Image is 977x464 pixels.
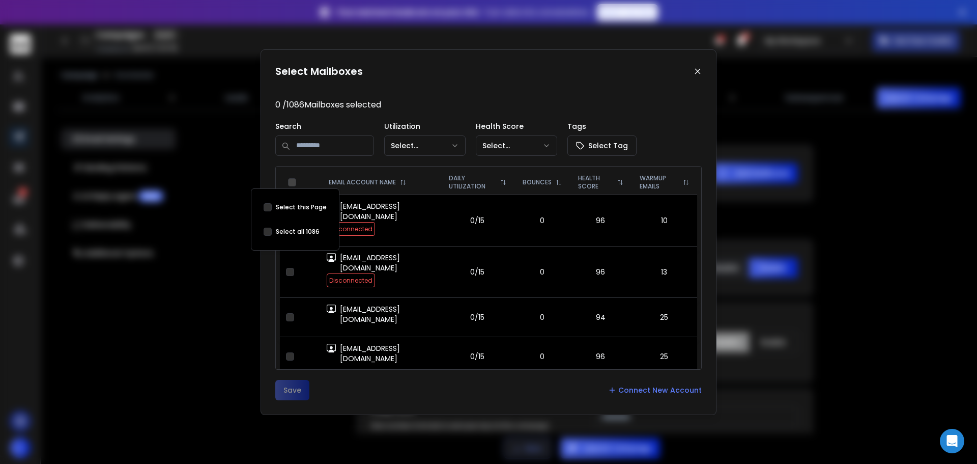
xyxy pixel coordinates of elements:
td: 96 [570,195,631,247]
label: Select all 1086 [276,228,320,236]
td: 0/15 [441,247,514,298]
a: Connect New Account [608,385,702,395]
p: Health Score [476,121,557,131]
td: 0/15 [441,298,514,337]
p: [EMAIL_ADDRESS][DOMAIN_NAME] [340,304,435,324]
p: [EMAIL_ADDRESS][DOMAIN_NAME] [340,201,435,222]
td: 25 [631,337,697,376]
p: [EMAIL_ADDRESS][DOMAIN_NAME] [340,253,435,273]
p: BOUNCES [523,178,552,186]
span: Disconnected [327,222,375,236]
p: WARMUP EMAILS [640,174,679,190]
p: 0 [521,215,564,226]
p: Tags [567,121,637,131]
p: 0 / 1086 Mailboxes selected [275,99,702,111]
p: DAILY UTILIZATION [449,174,496,190]
p: [EMAIL_ADDRESS][DOMAIN_NAME] [340,343,435,364]
p: 0 [521,312,564,322]
p: 0 [521,267,564,277]
p: Search [275,121,374,131]
span: Disconnected [327,274,375,287]
td: 96 [570,247,631,298]
button: Select Tag [567,135,637,156]
td: 13 [631,247,697,298]
p: HEALTH SCORE [578,174,613,190]
p: 0 [521,351,564,362]
div: EMAIL ACCOUNT NAME [329,178,433,186]
td: 96 [570,337,631,376]
td: 0/15 [441,337,514,376]
td: 0/15 [441,195,514,247]
div: Open Intercom Messenger [940,429,964,453]
button: Select... [384,135,466,156]
td: 10 [631,195,697,247]
h1: Select Mailboxes [275,64,363,78]
p: Utilization [384,121,466,131]
td: 94 [570,298,631,337]
button: Select... [476,135,557,156]
label: Select this Page [276,203,327,211]
td: 25 [631,298,697,337]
